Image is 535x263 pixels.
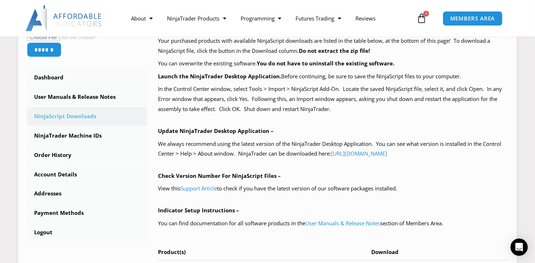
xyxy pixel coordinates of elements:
b: Update NinjaTrader Desktop Application – [158,127,274,134]
span: MEMBERS AREA [450,16,495,21]
nav: Account pages [27,68,147,242]
a: Support Article [180,185,217,192]
p: In the Control Center window, select Tools > Import > NinjaScript Add-On. Locate the saved NinjaS... [158,84,508,114]
span: Product(s) [158,248,186,255]
a: User Manuals & Release Notes [305,220,380,227]
a: NinjaTrader Products [160,10,233,27]
a: Order History [27,146,147,165]
p: View this to check if you have the latest version of our software packages installed. [158,184,508,194]
a: Programming [233,10,289,27]
p: Before continuing, be sure to save the NinjaScript files to your computer. [158,71,508,82]
a: Account Details [27,165,147,184]
a: NinjaScript Downloads [27,107,147,126]
p: Your purchased products with available NinjaScript downloads are listed in the table below, at th... [158,36,508,56]
b: Launch the NinjaTrader Desktop Application. [158,73,281,80]
a: Addresses [27,184,147,203]
img: LogoAI | Affordable Indicators – NinjaTrader [25,5,103,31]
a: About [124,10,160,27]
a: NinjaTrader Machine IDs [27,126,147,145]
p: We always recommend using the latest version of the NinjaTrader Desktop Application. You can see ... [158,139,508,159]
a: 0 [406,8,437,29]
b: You do not have to uninstall the existing software. [257,60,394,67]
b: Indicator Setup Instructions – [158,207,239,214]
p: You can find documentation for all software products in the section of Members Area. [158,218,508,229]
a: Futures Trading [289,10,349,27]
a: Logout [27,223,147,242]
a: Payment Methods [27,204,147,222]
a: [URL][DOMAIN_NAME] [331,150,387,157]
a: Dashboard [27,68,147,87]
a: Reviews [349,10,383,27]
a: User Manuals & Release Notes [27,88,147,106]
span: Download [371,248,399,255]
p: You can overwrite the existing software. [158,59,508,69]
div: Open Intercom Messenger [511,239,528,256]
a: MEMBERS AREA [443,11,503,26]
nav: Menu [124,10,415,27]
b: Check Version Number For NinjaScript Files – [158,172,281,179]
b: Do not extract the zip file! [299,47,370,54]
span: 0 [423,11,429,17]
